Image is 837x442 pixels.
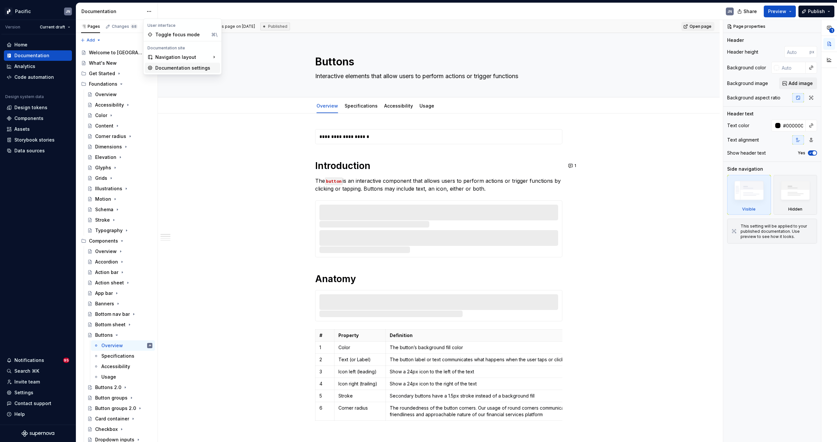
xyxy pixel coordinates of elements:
div: Documentation site [145,45,220,51]
div: User interface [145,23,220,28]
div: Documentation settings [155,65,217,71]
div: ⌘\ [211,31,217,38]
div: Toggle focus mode [155,31,209,38]
div: Navigation layout [145,52,220,62]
